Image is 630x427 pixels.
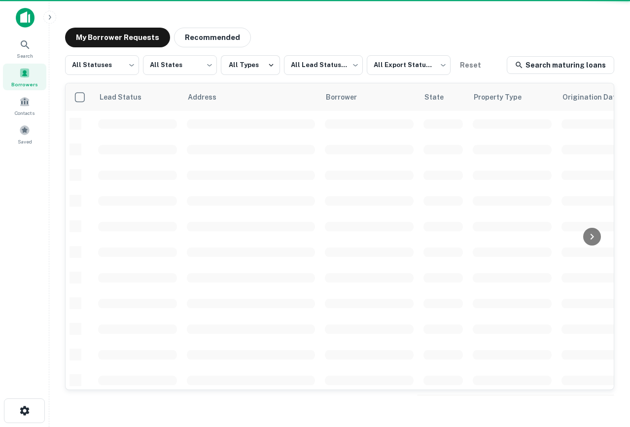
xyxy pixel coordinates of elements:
[3,35,46,62] a: Search
[65,52,139,78] div: All Statuses
[424,91,456,103] span: State
[65,28,170,47] button: My Borrower Requests
[581,348,630,395] iframe: Chat Widget
[221,55,280,75] button: All Types
[284,52,363,78] div: All Lead Statuses
[143,52,217,78] div: All States
[320,83,419,111] th: Borrower
[99,91,154,103] span: Lead Status
[93,83,182,111] th: Lead Status
[3,64,46,90] a: Borrowers
[474,91,534,103] span: Property Type
[3,121,46,147] a: Saved
[16,8,35,28] img: capitalize-icon.png
[17,52,33,60] span: Search
[11,80,38,88] span: Borrowers
[507,56,614,74] a: Search maturing loans
[3,92,46,119] a: Contacts
[455,55,486,75] button: Reset
[182,83,320,111] th: Address
[15,109,35,117] span: Contacts
[468,83,557,111] th: Property Type
[419,83,468,111] th: State
[18,138,32,145] span: Saved
[367,52,451,78] div: All Export Statuses
[326,91,370,103] span: Borrower
[174,28,251,47] button: Recommended
[188,91,229,103] span: Address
